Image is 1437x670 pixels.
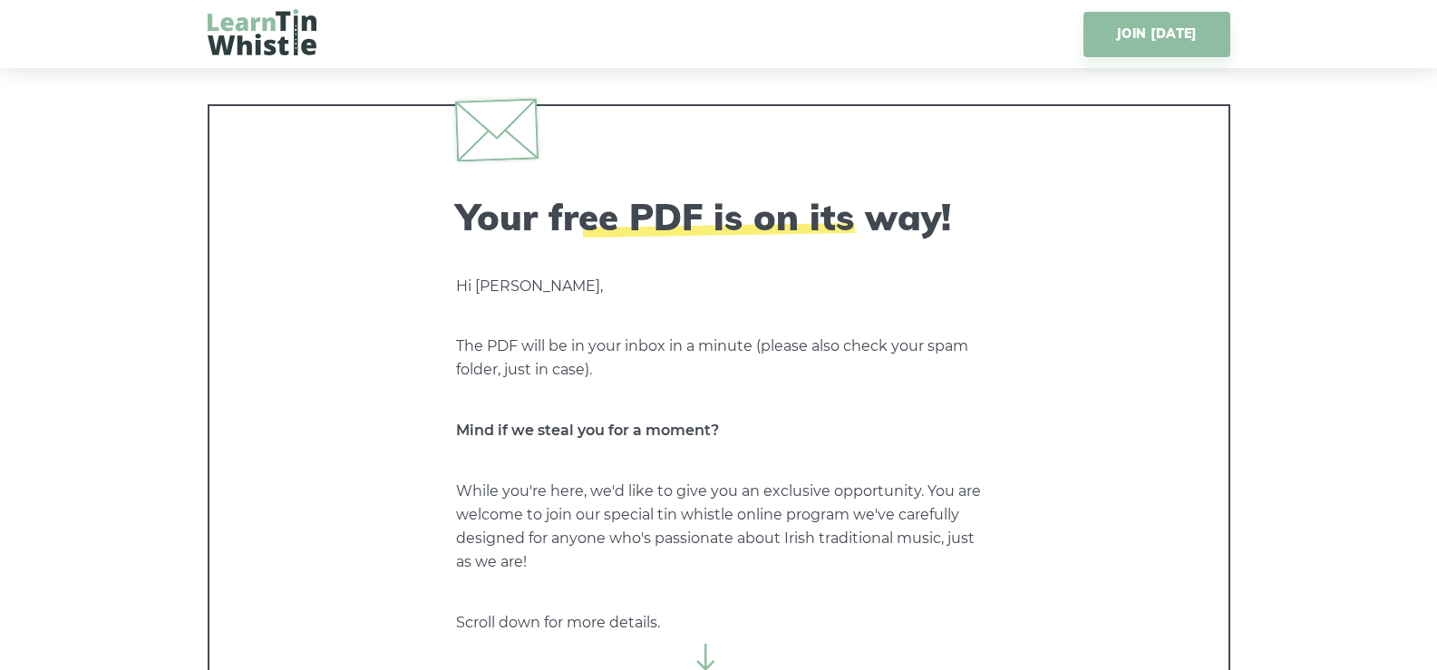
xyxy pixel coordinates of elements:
p: Hi [PERSON_NAME], [456,275,982,298]
p: While you're here, we'd like to give you an exclusive opportunity. You are welcome to join our sp... [456,480,982,574]
strong: Mind if we steal you for a moment? [456,422,719,439]
a: JOIN [DATE] [1083,12,1229,57]
p: The PDF will be in your inbox in a minute (please also check your spam folder, just in case). [456,335,982,382]
h2: Your free PDF is on its way! [456,195,982,238]
img: LearnTinWhistle.com [208,9,316,55]
img: envelope.svg [454,98,538,161]
p: Scroll down for more details. [456,611,982,635]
